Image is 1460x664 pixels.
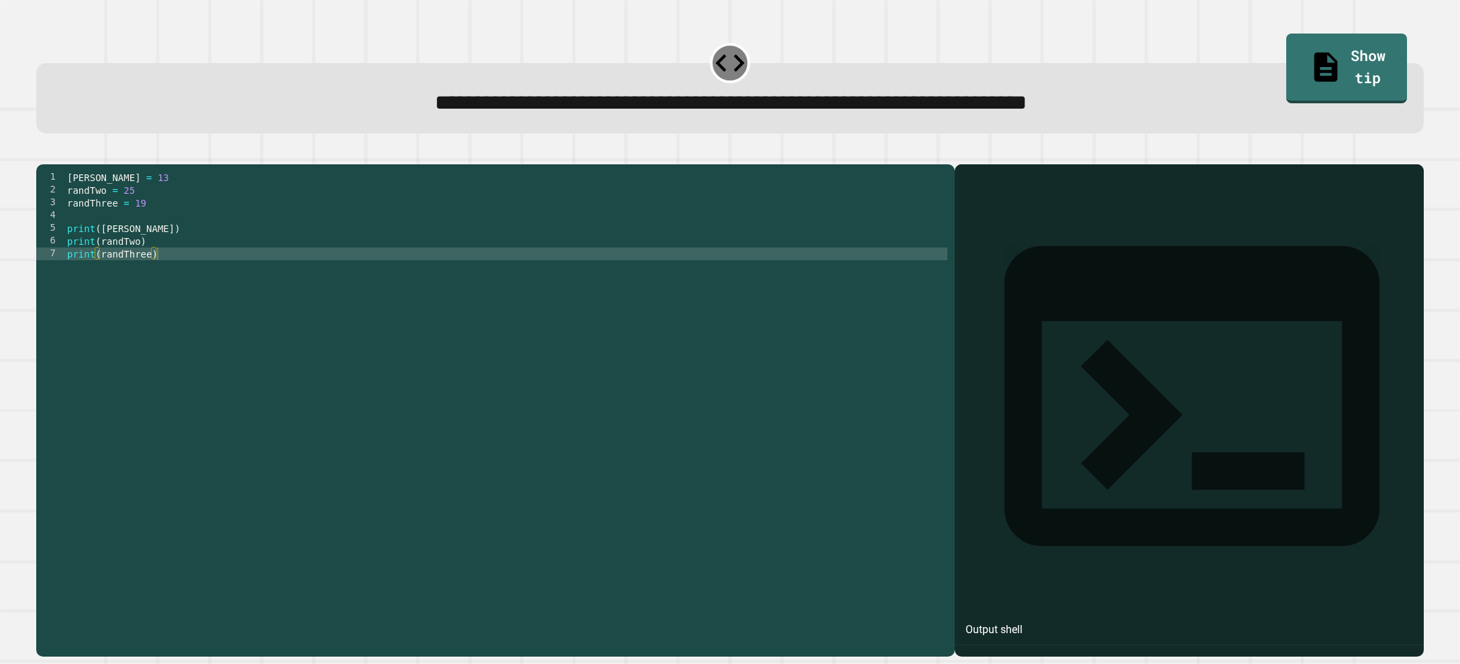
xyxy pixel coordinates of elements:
[36,197,64,209] div: 3
[36,247,64,260] div: 7
[36,235,64,247] div: 6
[36,171,64,184] div: 1
[36,209,64,222] div: 4
[36,184,64,197] div: 2
[36,222,64,235] div: 5
[1286,34,1407,103] a: Show tip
